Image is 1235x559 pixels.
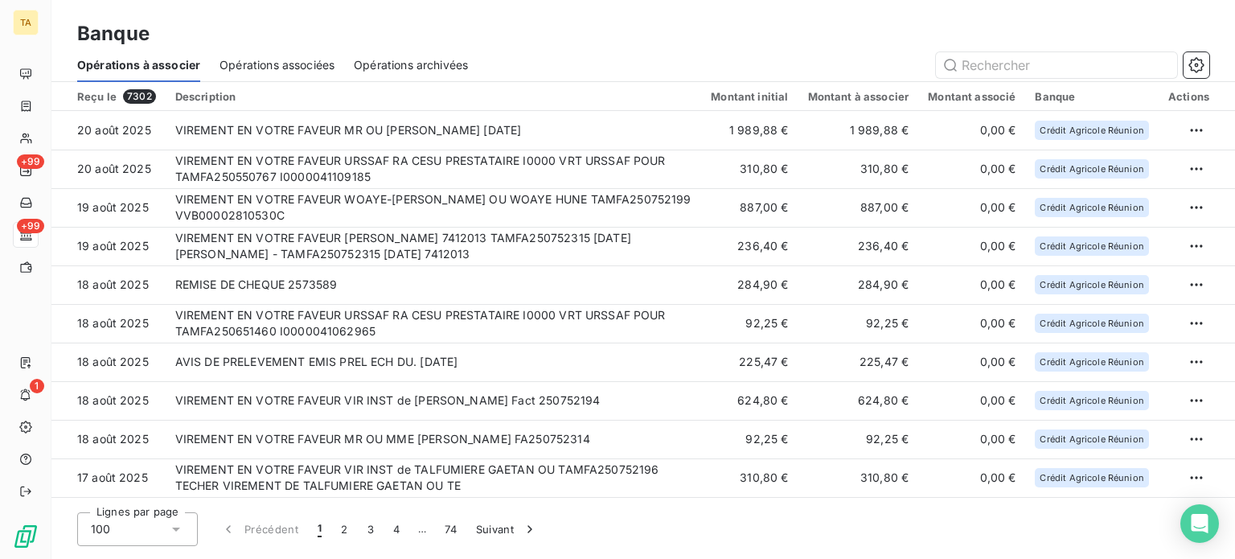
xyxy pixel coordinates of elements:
[51,227,166,265] td: 19 août 2025
[701,304,798,343] td: 92,25 €
[166,420,702,458] td: VIREMENT EN VOTRE FAVEUR MR OU MME [PERSON_NAME] FA250752314
[701,188,798,227] td: 887,00 €
[166,227,702,265] td: VIREMENT EN VOTRE FAVEUR [PERSON_NAME] 7412013 TAMFA250752315 [DATE] [PERSON_NAME] - TAMFA2507523...
[701,227,798,265] td: 236,40 €
[918,150,1025,188] td: 0,00 €
[701,420,798,458] td: 92,25 €
[798,304,919,343] td: 92,25 €
[701,381,798,420] td: 624,80 €
[701,150,798,188] td: 310,80 €
[701,458,798,497] td: 310,80 €
[798,150,919,188] td: 310,80 €
[918,111,1025,150] td: 0,00 €
[13,158,38,183] a: +99
[798,420,919,458] td: 92,25 €
[166,304,702,343] td: VIREMENT EN VOTRE FAVEUR URSSAF RA CESU PRESTATAIRE I0000 VRT URSSAF POUR TAMFA250651460 I0000041...
[17,154,44,169] span: +99
[918,458,1025,497] td: 0,00 €
[798,111,919,150] td: 1 989,88 €
[51,381,166,420] td: 18 août 2025
[318,521,322,537] span: 1
[1040,164,1143,174] span: Crédit Agricole Réunion
[918,265,1025,304] td: 0,00 €
[1035,90,1148,103] div: Banque
[166,188,702,227] td: VIREMENT EN VOTRE FAVEUR WOAYE-[PERSON_NAME] OU WOAYE HUNE TAMFA250752199 VVB00002810530C
[918,497,1025,536] td: 0,00 €
[798,458,919,497] td: 310,80 €
[308,512,331,546] button: 1
[91,521,110,537] span: 100
[798,265,919,304] td: 284,90 €
[354,57,468,73] span: Opérations archivées
[384,512,409,546] button: 4
[1168,90,1209,103] div: Actions
[211,512,308,546] button: Précédent
[1040,280,1143,290] span: Crédit Agricole Réunion
[1180,504,1219,543] div: Open Intercom Messenger
[166,150,702,188] td: VIREMENT EN VOTRE FAVEUR URSSAF RA CESU PRESTATAIRE I0000 VRT URSSAF POUR TAMFA250550767 I0000041...
[918,420,1025,458] td: 0,00 €
[331,512,357,546] button: 2
[51,420,166,458] td: 18 août 2025
[166,497,702,536] td: AVIS DE PRELEVEMENT EMIS PREL ECH DU. [DATE]
[51,497,166,536] td: 14 août 2025
[51,111,166,150] td: 20 août 2025
[1040,396,1143,405] span: Crédit Agricole Réunion
[123,89,156,104] span: 7302
[166,265,702,304] td: REMISE DE CHEQUE 2573589
[13,524,39,549] img: Logo LeanPay
[466,512,548,546] button: Suivant
[936,52,1177,78] input: Rechercher
[918,343,1025,381] td: 0,00 €
[918,227,1025,265] td: 0,00 €
[701,497,798,536] td: 874,73 €
[435,512,466,546] button: 74
[928,90,1015,103] div: Montant associé
[51,188,166,227] td: 19 août 2025
[798,497,919,536] td: 874,73 €
[166,458,702,497] td: VIREMENT EN VOTRE FAVEUR VIR INST de TALFUMIERE GAETAN OU TAMFA250752196 TECHER VIREMENT DE TALFU...
[175,90,692,103] div: Description
[409,516,435,542] span: …
[166,381,702,420] td: VIREMENT EN VOTRE FAVEUR VIR INST de [PERSON_NAME] Fact 250752194
[1040,434,1143,444] span: Crédit Agricole Réunion
[166,343,702,381] td: AVIS DE PRELEVEMENT EMIS PREL ECH DU. [DATE]
[51,343,166,381] td: 18 août 2025
[1040,125,1143,135] span: Crédit Agricole Réunion
[1040,203,1143,212] span: Crédit Agricole Réunion
[358,512,384,546] button: 3
[1040,473,1143,483] span: Crédit Agricole Réunion
[77,57,200,73] span: Opérations à associer
[17,219,44,233] span: +99
[701,111,798,150] td: 1 989,88 €
[798,381,919,420] td: 624,80 €
[808,90,909,103] div: Montant à associer
[13,10,39,35] div: TA
[77,89,156,104] div: Reçu le
[51,265,166,304] td: 18 août 2025
[1040,319,1143,328] span: Crédit Agricole Réunion
[51,458,166,497] td: 17 août 2025
[166,111,702,150] td: VIREMENT EN VOTRE FAVEUR MR OU [PERSON_NAME] [DATE]
[798,227,919,265] td: 236,40 €
[220,57,334,73] span: Opérations associées
[30,379,44,393] span: 1
[51,150,166,188] td: 20 août 2025
[918,381,1025,420] td: 0,00 €
[701,265,798,304] td: 284,90 €
[77,19,150,48] h3: Banque
[1040,357,1143,367] span: Crédit Agricole Réunion
[51,304,166,343] td: 18 août 2025
[918,188,1025,227] td: 0,00 €
[711,90,788,103] div: Montant initial
[1040,241,1143,251] span: Crédit Agricole Réunion
[701,343,798,381] td: 225,47 €
[798,343,919,381] td: 225,47 €
[798,188,919,227] td: 887,00 €
[918,304,1025,343] td: 0,00 €
[13,222,38,248] a: +99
